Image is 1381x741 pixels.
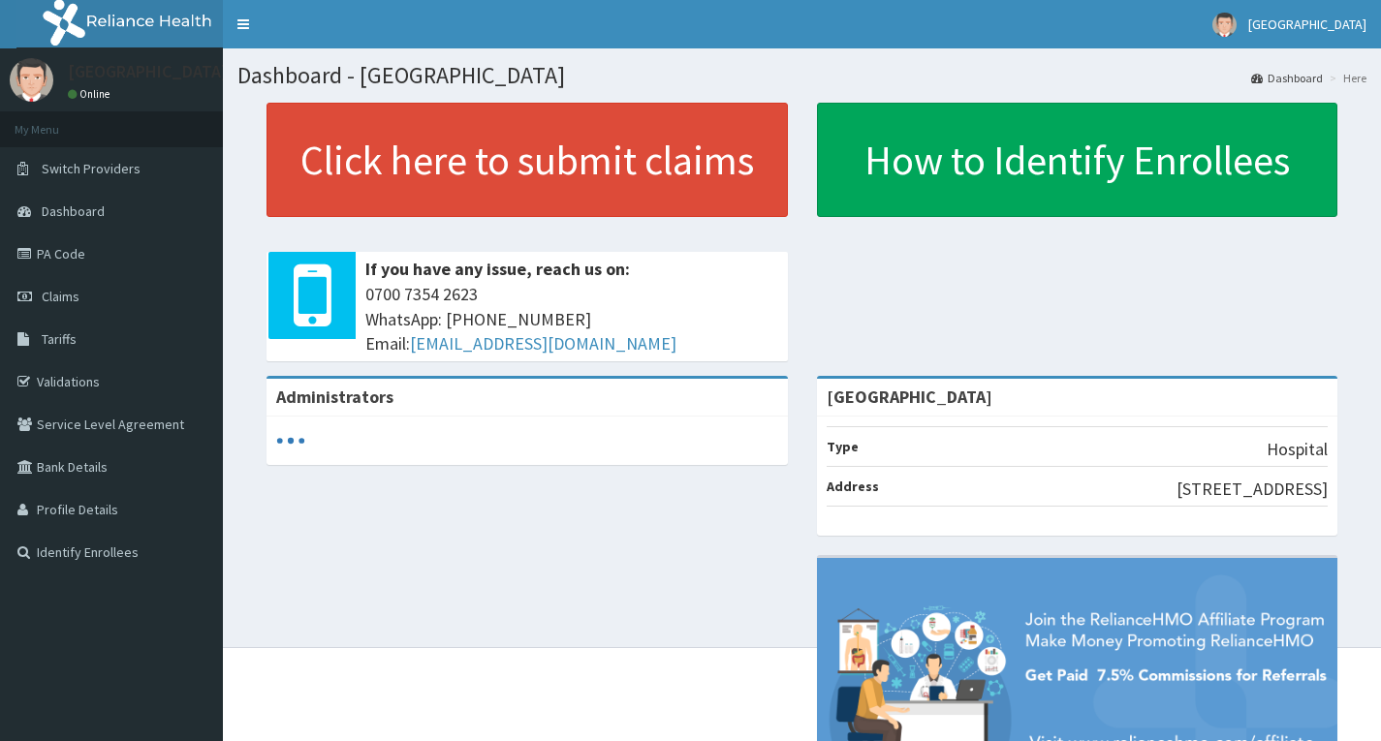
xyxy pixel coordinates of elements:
img: User Image [1212,13,1237,37]
li: Here [1325,70,1366,86]
b: If you have any issue, reach us on: [365,258,630,280]
p: Hospital [1267,437,1328,462]
svg: audio-loading [276,426,305,455]
b: Address [827,478,879,495]
strong: [GEOGRAPHIC_DATA] [827,386,992,408]
img: User Image [10,58,53,102]
span: Claims [42,288,79,305]
a: Click here to submit claims [267,103,788,217]
span: Tariffs [42,330,77,348]
h1: Dashboard - [GEOGRAPHIC_DATA] [237,63,1366,88]
b: Type [827,438,859,455]
a: [EMAIL_ADDRESS][DOMAIN_NAME] [410,332,676,355]
p: [STREET_ADDRESS] [1177,477,1328,502]
a: How to Identify Enrollees [817,103,1338,217]
a: Online [68,87,114,101]
span: [GEOGRAPHIC_DATA] [1248,15,1366,33]
a: Dashboard [1251,70,1323,86]
p: [GEOGRAPHIC_DATA] [68,63,228,80]
b: Administrators [276,386,393,408]
span: Dashboard [42,202,105,220]
span: 0700 7354 2623 WhatsApp: [PHONE_NUMBER] Email: [365,282,778,356]
span: Switch Providers [42,160,141,177]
